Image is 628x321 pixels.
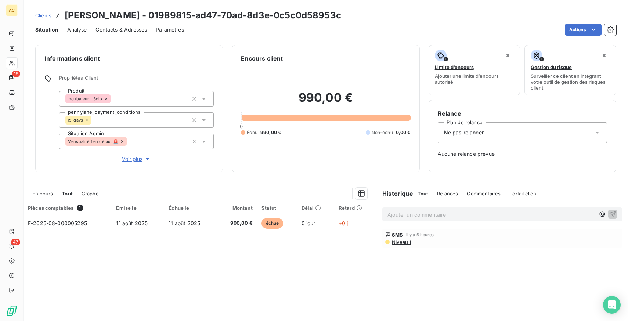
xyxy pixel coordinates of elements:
[35,26,58,33] span: Situation
[406,232,434,237] span: il y a 5 heures
[418,191,429,196] span: Tout
[396,129,411,136] span: 0,00 €
[35,12,51,19] a: Clients
[392,232,403,238] span: SMS
[429,45,520,95] button: Limite d’encoursAjouter une limite d’encours autorisé
[65,9,341,22] h3: [PERSON_NAME] - 01989815-ad47-70ad-8d3e-0c5c0d58953c
[260,129,281,136] span: 990,00 €
[28,220,87,226] span: F-2025-08-000005295
[127,138,133,145] input: Ajouter une valeur
[391,239,411,245] span: Niveau 1
[32,191,53,196] span: En cours
[28,205,107,211] div: Pièces comptables
[91,117,97,123] input: Ajouter une valeur
[68,139,119,144] span: Mensualité 1 en défaut 🚨
[437,191,458,196] span: Relances
[241,90,410,112] h2: 990,00 €
[261,218,284,229] span: échue
[59,75,214,85] span: Propriétés Client
[221,220,253,227] span: 990,00 €
[59,155,214,163] button: Voir plus
[169,205,212,211] div: Échue le
[35,12,51,18] span: Clients
[11,239,20,245] span: 47
[435,73,514,85] span: Ajouter une limite d’encours autorisé
[116,205,160,211] div: Émise le
[111,95,116,102] input: Ajouter une valeur
[6,72,17,84] a: 15
[565,24,602,36] button: Actions
[339,220,348,226] span: +0 j
[444,129,487,136] span: Ne pas relancer !
[438,109,607,118] h6: Relance
[531,73,610,91] span: Surveiller ce client en intégrant votre outil de gestion des risques client.
[82,191,99,196] span: Graphe
[435,64,474,70] span: Limite d’encours
[156,26,184,33] span: Paramètres
[68,97,102,101] span: Incubateur - Solo
[44,54,214,63] h6: Informations client
[438,150,607,158] span: Aucune relance prévue
[241,54,283,63] h6: Encours client
[261,205,293,211] div: Statut
[509,191,538,196] span: Portail client
[12,71,20,77] span: 15
[67,26,87,33] span: Analyse
[6,305,18,317] img: Logo LeanPay
[247,129,257,136] span: Échu
[122,155,151,163] span: Voir plus
[372,129,393,136] span: Non-échu
[302,220,315,226] span: 0 jour
[339,205,372,211] div: Retard
[524,45,616,95] button: Gestion du risqueSurveiller ce client en intégrant votre outil de gestion des risques client.
[68,118,83,122] span: 15_days
[116,220,148,226] span: 11 août 2025
[62,191,73,196] span: Tout
[77,205,83,211] span: 1
[302,205,330,211] div: Délai
[95,26,147,33] span: Contacts & Adresses
[603,296,621,314] div: Open Intercom Messenger
[221,205,253,211] div: Montant
[240,123,243,129] span: 0
[6,4,18,16] div: AC
[467,191,501,196] span: Commentaires
[531,64,572,70] span: Gestion du risque
[169,220,200,226] span: 11 août 2025
[376,189,413,198] h6: Historique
